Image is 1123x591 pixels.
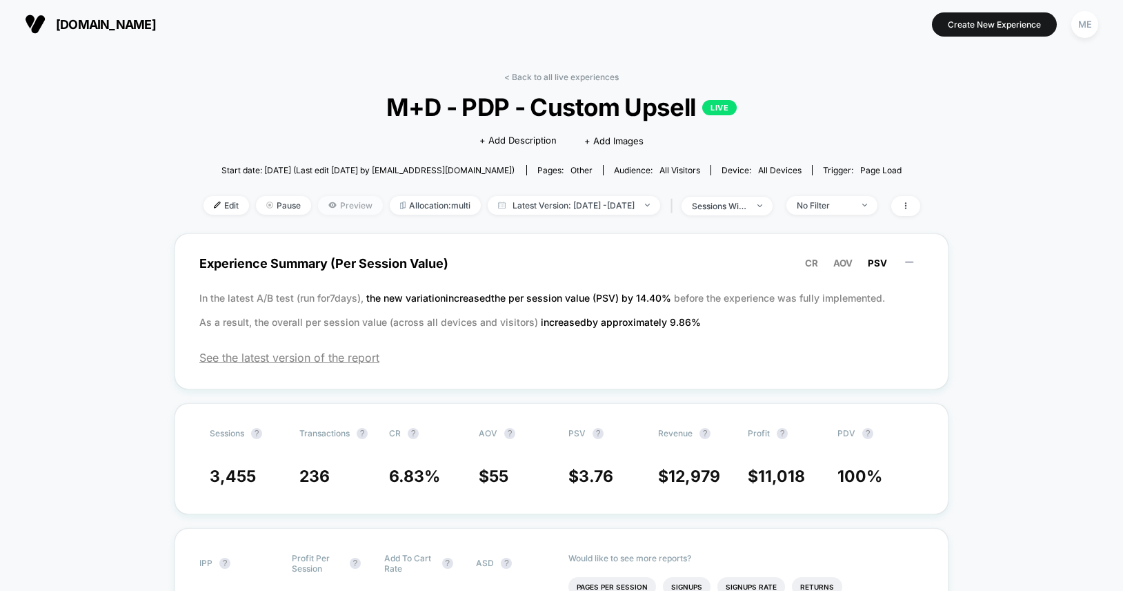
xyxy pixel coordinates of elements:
[658,428,693,438] span: Revenue
[214,202,221,209] img: edit
[299,428,350,438] span: Transactions
[501,558,512,569] button: ?
[837,467,882,486] span: 100 %
[860,165,902,175] span: Page Load
[21,13,160,35] button: [DOMAIN_NAME]
[479,428,497,438] span: AOV
[219,558,230,569] button: ?
[476,558,494,568] span: ASD
[823,165,902,175] div: Trigger:
[1067,10,1102,39] button: ME
[292,553,343,574] span: Profit Per Session
[366,292,674,304] span: the new variation increased the per session value (PSV) by 14.40 %
[256,196,311,215] span: Pause
[932,12,1057,37] button: Create New Experience
[658,467,720,486] span: $
[699,428,710,439] button: ?
[479,467,508,486] span: $
[757,204,762,207] img: end
[1071,11,1098,38] div: ME
[350,558,361,569] button: ?
[199,558,212,568] span: IPP
[479,134,557,148] span: + Add Description
[199,286,924,334] p: In the latest A/B test (run for 7 days), before the experience was fully implemented. As a result...
[758,467,805,486] span: 11,018
[504,72,619,82] a: < Back to all live experiences
[797,200,852,211] div: No Filter
[221,165,515,175] span: Start date: [DATE] (Last edit [DATE] by [EMAIL_ADDRESS][DOMAIN_NAME])
[251,428,262,439] button: ?
[568,553,924,563] p: Would like to see more reports?
[199,248,924,279] span: Experience Summary (Per Session Value)
[239,93,884,122] span: M+D - PDP - Custom Upsell
[864,257,891,269] button: PSV
[498,202,506,209] img: calendar
[384,553,435,574] span: Add To Cart Rate
[801,257,822,269] button: CR
[389,467,440,486] span: 6.83 %
[659,165,700,175] span: All Visitors
[570,165,593,175] span: other
[777,428,788,439] button: ?
[614,165,700,175] div: Audience:
[299,467,330,486] span: 236
[593,428,604,439] button: ?
[56,17,156,32] span: [DOMAIN_NAME]
[318,196,383,215] span: Preview
[862,204,867,206] img: end
[25,14,46,35] img: Visually logo
[805,258,818,269] span: CR
[645,204,650,206] img: end
[748,467,805,486] span: $
[389,428,401,438] span: CR
[442,558,453,569] button: ?
[829,257,857,269] button: AOV
[668,467,720,486] span: 12,979
[584,135,644,146] span: + Add Images
[488,196,660,215] span: Latest Version: [DATE] - [DATE]
[390,196,481,215] span: Allocation: multi
[833,258,853,269] span: AOV
[748,428,770,438] span: Profit
[266,202,273,209] img: end
[568,467,613,486] span: $
[579,467,613,486] span: 3.76
[702,100,737,115] p: LIVE
[400,202,406,209] img: rebalance
[667,196,682,216] span: |
[504,428,515,439] button: ?
[408,428,419,439] button: ?
[568,428,586,438] span: PSV
[489,467,508,486] span: 55
[210,467,256,486] span: 3,455
[541,316,701,328] span: increased by approximately 9.86 %
[862,428,873,439] button: ?
[203,196,249,215] span: Edit
[537,165,593,175] div: Pages:
[758,165,802,175] span: all devices
[199,351,924,365] span: See the latest version of the report
[357,428,368,439] button: ?
[710,165,812,175] span: Device:
[868,258,887,269] span: PSV
[210,428,244,438] span: Sessions
[692,201,747,211] div: sessions with impression
[837,428,855,438] span: PDV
